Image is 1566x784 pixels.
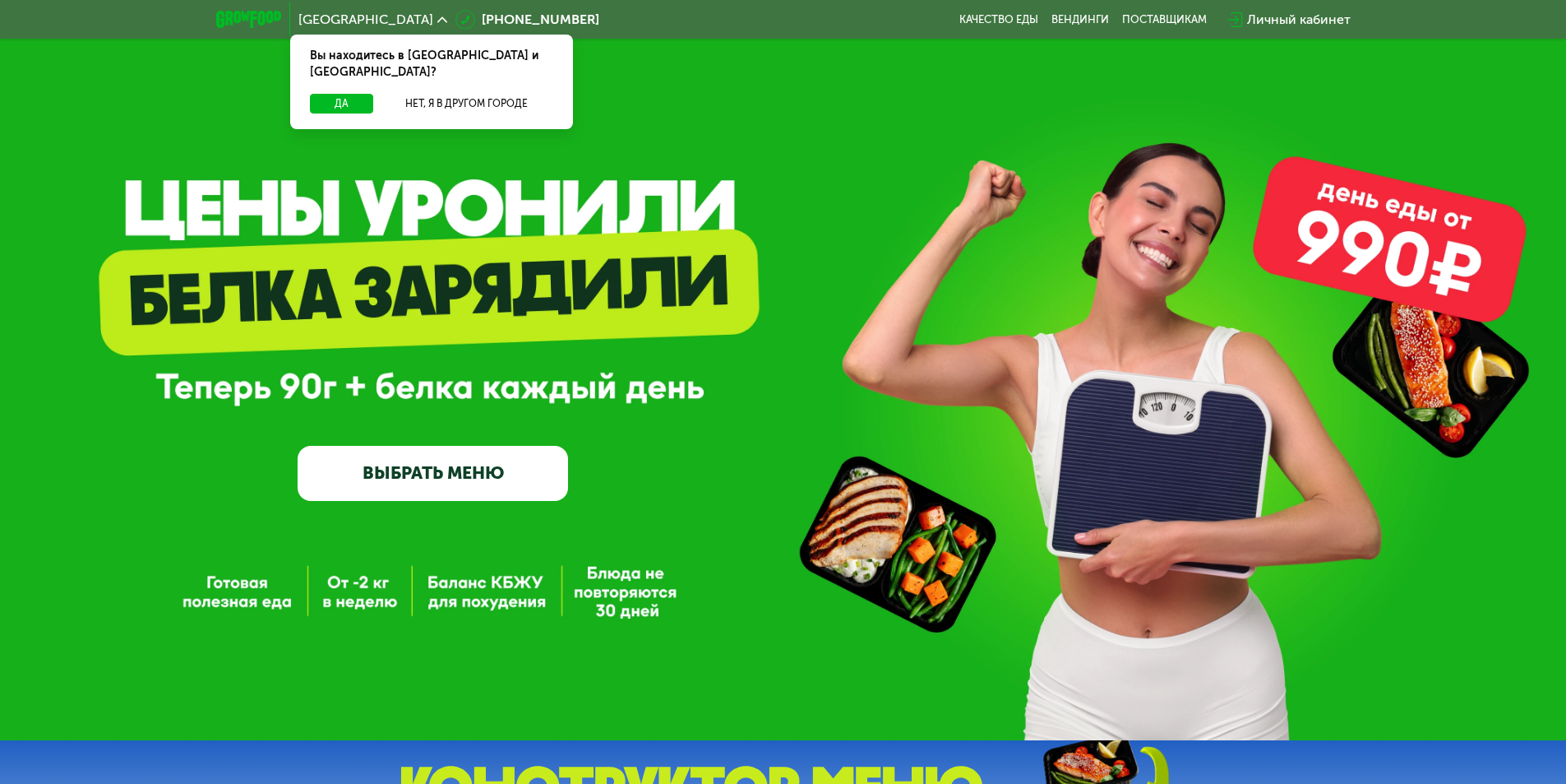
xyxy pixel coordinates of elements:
[290,35,573,94] div: Вы находитесь в [GEOGRAPHIC_DATA] и [GEOGRAPHIC_DATA]?
[380,94,553,114] button: Нет, я в другом городе
[959,13,1038,26] a: Качество еды
[1051,13,1109,26] a: Вендинги
[298,446,568,500] a: ВЫБРАТЬ МЕНЮ
[310,94,373,114] button: Да
[1247,10,1351,30] div: Личный кабинет
[298,13,433,26] span: [GEOGRAPHIC_DATA]
[1122,13,1207,26] div: поставщикам
[455,10,599,30] a: [PHONE_NUMBER]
